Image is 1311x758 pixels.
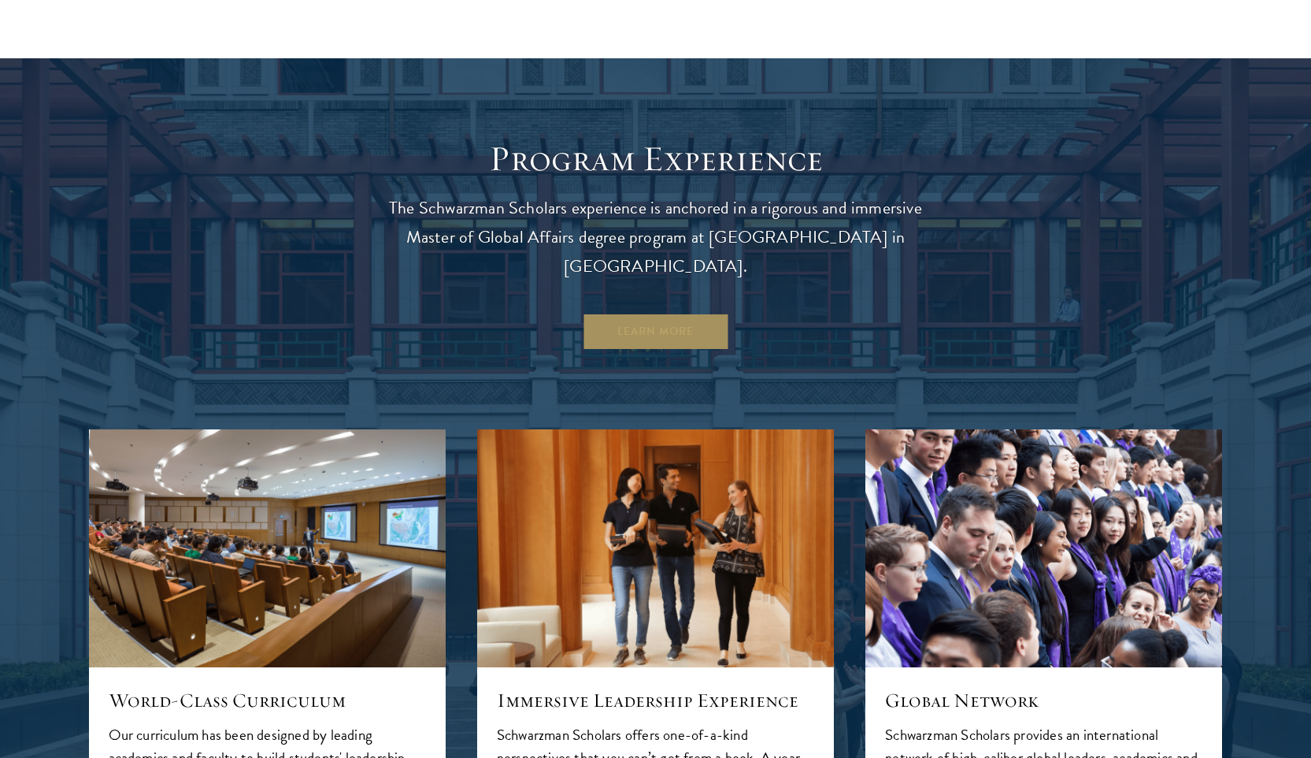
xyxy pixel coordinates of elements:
[582,313,729,351] a: Learn More
[885,687,1202,714] h5: Global Network
[109,687,426,714] h5: World-Class Curriculum
[372,137,939,181] h1: Program Experience
[372,194,939,281] p: The Schwarzman Scholars experience is anchored in a rigorous and immersive Master of Global Affai...
[497,687,814,714] h5: Immersive Leadership Experience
